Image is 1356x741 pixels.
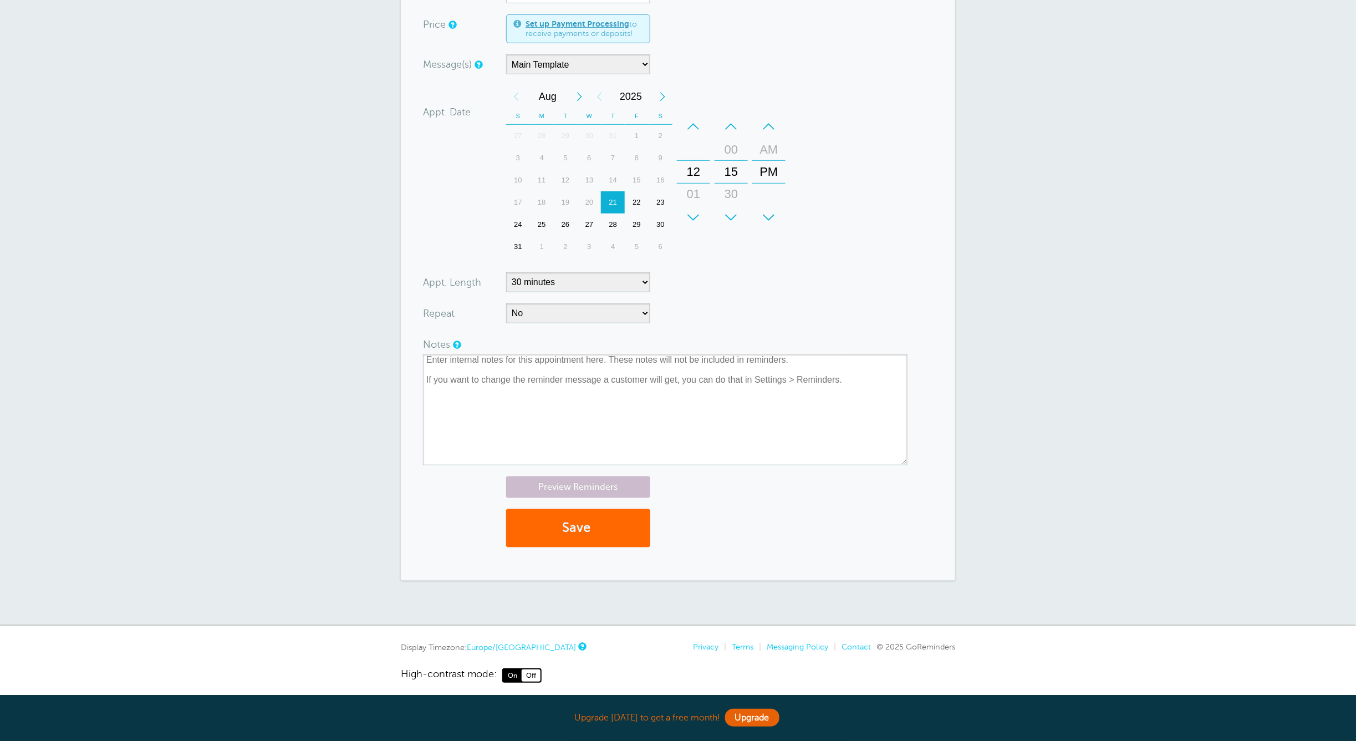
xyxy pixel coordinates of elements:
label: Price [423,19,446,29]
div: 3 [506,147,530,169]
div: Wednesday, August 13 [578,169,601,191]
div: 5 [554,147,578,169]
a: Europe/[GEOGRAPHIC_DATA] [467,643,576,652]
div: Sunday, August 17 [506,191,530,214]
th: M [530,108,554,125]
div: 1 [625,125,649,147]
th: W [578,108,601,125]
div: 2 [649,125,672,147]
div: 23 [649,191,672,214]
div: Sunday, July 27 [506,125,530,147]
div: Minutes [715,115,748,229]
div: Sunday, August 10 [506,169,530,191]
a: High-contrast mode: On Off [401,668,955,683]
div: 45 [718,205,745,227]
div: Today, Thursday, August 21 [601,191,625,214]
div: 22 [625,191,649,214]
a: Upgrade [725,709,779,727]
div: 00 [718,139,745,161]
div: 10 [506,169,530,191]
div: Thursday, September 4 [601,236,625,258]
div: 28 [530,125,554,147]
div: Next Year [652,85,672,108]
div: Tuesday, August 5 [554,147,578,169]
div: Friday, August 15 [625,169,649,191]
div: Saturday, August 16 [649,169,672,191]
div: 6 [578,147,601,169]
div: Saturday, August 9 [649,147,672,169]
a: This is the timezone being used to display dates and times to you on this device. Click the timez... [578,643,585,650]
a: Messaging Policy [767,642,828,651]
div: Monday, August 4 [530,147,554,169]
div: Hours [677,115,710,229]
label: Message(s) [423,59,472,69]
div: 12 [680,161,707,183]
div: Tuesday, August 19 [554,191,578,214]
div: 28 [601,214,625,236]
th: T [601,108,625,125]
a: Preview Reminders [506,476,650,498]
div: 30 [718,183,745,205]
div: 8 [625,147,649,169]
div: Upgrade [DATE] to get a free month! [401,706,955,730]
div: 1 [530,236,554,258]
div: 20 [578,191,601,214]
div: Tuesday, September 2 [554,236,578,258]
div: 21 [601,191,625,214]
div: Thursday, August 7 [601,147,625,169]
div: 17 [506,191,530,214]
div: 26 [554,214,578,236]
div: Monday, August 18 [530,191,554,214]
div: Friday, September 5 [625,236,649,258]
th: S [649,108,672,125]
div: 12 [554,169,578,191]
th: T [554,108,578,125]
li: | [828,642,836,652]
div: Previous Year [589,85,609,108]
div: Saturday, August 2 [649,125,672,147]
div: Saturday, August 23 [649,191,672,214]
div: 31 [601,125,625,147]
div: Monday, July 28 [530,125,554,147]
div: Sunday, August 3 [506,147,530,169]
span: High-contrast mode: [401,668,497,683]
a: You can create different reminder message templates under the Settings tab. [475,61,481,68]
div: 13 [578,169,601,191]
span: to receive payments or deposits! [526,19,643,39]
div: 02 [680,205,707,227]
th: F [625,108,649,125]
div: 5 [625,236,649,258]
div: Monday, September 1 [530,236,554,258]
div: Friday, August 1 [625,125,649,147]
div: Sunday, August 31 [506,236,530,258]
div: 24 [506,214,530,236]
div: Friday, August 22 [625,191,649,214]
label: Repeat [423,308,455,318]
div: Tuesday, August 12 [554,169,578,191]
div: 30 [578,125,601,147]
div: 6 [649,236,672,258]
button: Save [506,509,650,547]
a: Terms [732,642,753,651]
div: 4 [530,147,554,169]
div: Wednesday, August 27 [578,214,601,236]
div: 19 [554,191,578,214]
div: Previous Month [506,85,526,108]
div: Thursday, August 28 [601,214,625,236]
div: 27 [506,125,530,147]
div: 29 [625,214,649,236]
div: 4 [601,236,625,258]
div: Monday, August 11 [530,169,554,191]
div: 29 [554,125,578,147]
div: AM [756,139,782,161]
div: 14 [601,169,625,191]
div: 16 [649,169,672,191]
div: Monday, August 25 [530,214,554,236]
div: Tuesday, August 26 [554,214,578,236]
div: Wednesday, September 3 [578,236,601,258]
label: Appt. Length [423,277,481,287]
div: Wednesday, July 30 [578,125,601,147]
div: Friday, August 8 [625,147,649,169]
div: 9 [649,147,672,169]
div: 18 [530,191,554,214]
